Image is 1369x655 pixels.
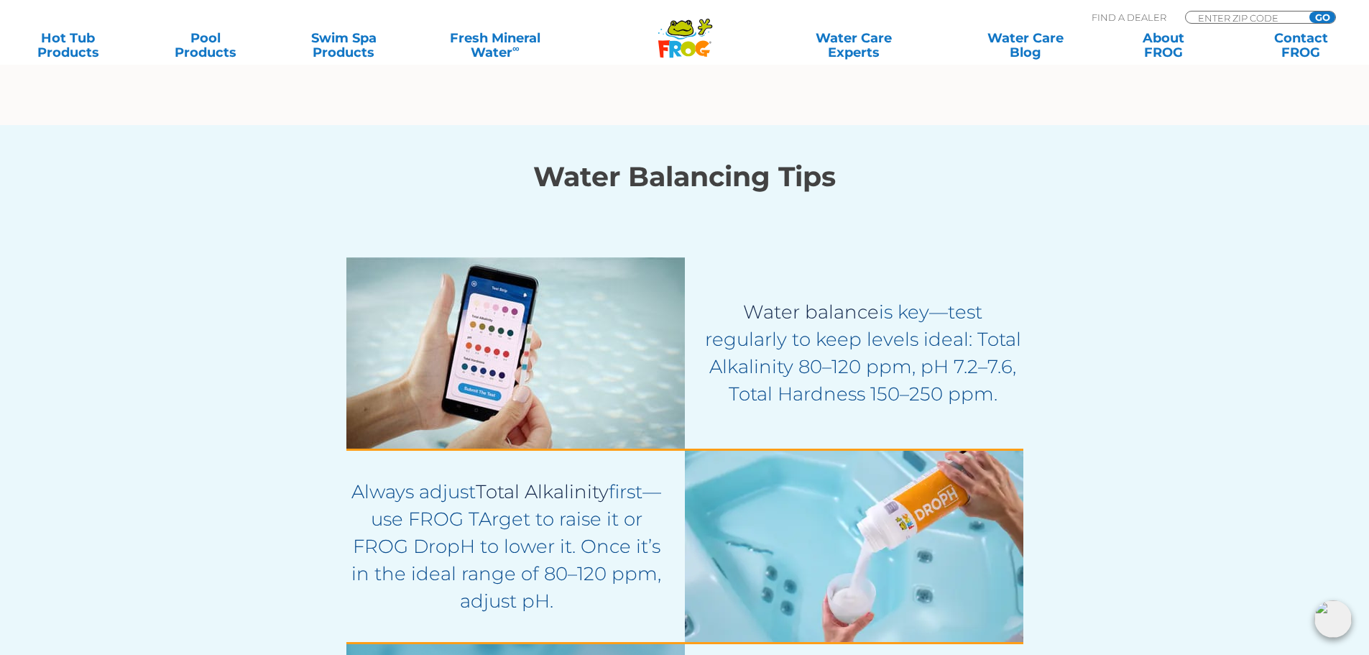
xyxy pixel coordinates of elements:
input: GO [1309,12,1335,23]
img: Water Balancing Tips - HTSS Support Chemicals FROGProducts.com - DropH - 471x266 [685,451,1023,642]
a: Hot TubProducts [14,31,121,60]
a: Swim SpaProducts [290,31,397,60]
img: openIcon [1314,600,1352,638]
h2: Water Balancing Tips [279,161,1091,193]
p: is key—test regularly to keep levels ideal: Total Alkalinity 80–120 ppm, pH 7.2–7.6, Total Hardne... [703,298,1023,408]
img: frog-bam-algae-1 [346,257,685,449]
a: Fresh MineralWater∞ [428,31,562,60]
a: Water balance [743,301,879,324]
a: ContactFROG [1248,31,1355,60]
a: Water CareExperts [767,31,941,60]
a: AboutFROG [1110,31,1217,60]
p: Always adjust first—use FROG TArget to raise it or FROG DropH to lower it. Once it’s in the ideal... [346,478,667,615]
a: Water CareBlog [972,31,1079,60]
input: Zip Code Form [1197,12,1294,24]
sup: ∞ [512,42,520,54]
a: PoolProducts [152,31,259,60]
p: Find A Dealer [1092,11,1166,24]
a: Total Alkalinity [476,480,609,503]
